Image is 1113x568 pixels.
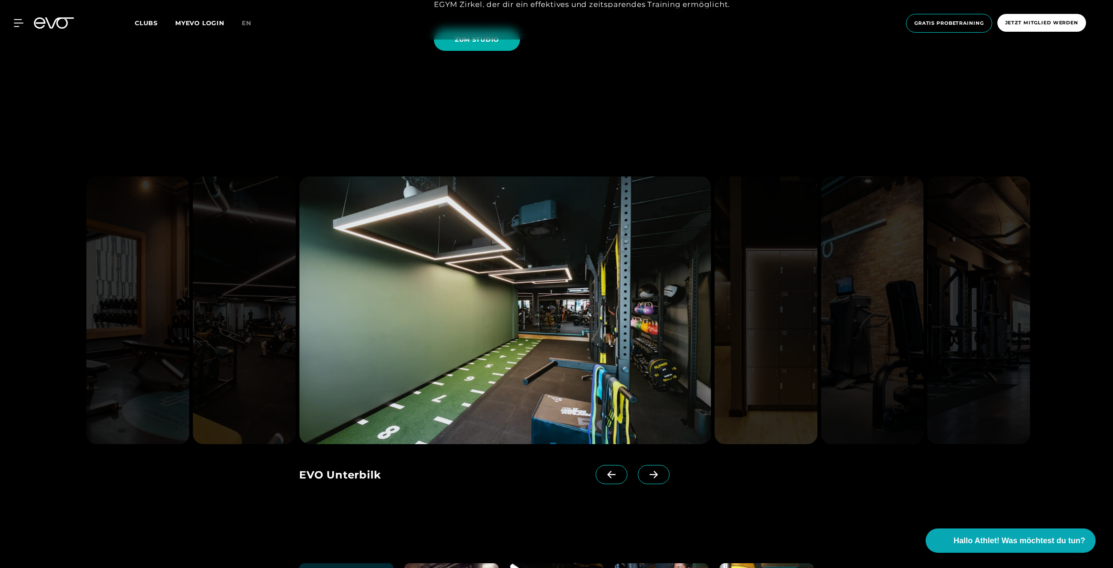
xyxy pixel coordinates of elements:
button: Hallo Athlet! Was möchtest du tun? [926,528,1096,553]
img: evofitness [299,176,711,444]
span: Jetzt Mitglied werden [1005,19,1078,27]
span: en [242,19,251,27]
a: en [242,18,262,28]
img: evofitness [821,176,924,444]
a: Jetzt Mitglied werden [995,14,1089,33]
span: Gratis Probetraining [914,20,984,27]
a: Gratis Probetraining [903,14,995,33]
img: evofitness [927,176,1030,444]
span: Clubs [135,19,158,27]
a: MYEVO LOGIN [175,19,224,27]
img: evofitness [714,176,817,444]
span: Hallo Athlet! Was möchtest du tun? [953,535,1085,547]
img: evofitness [193,176,296,444]
a: Clubs [135,19,175,27]
img: evofitness [86,176,189,444]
